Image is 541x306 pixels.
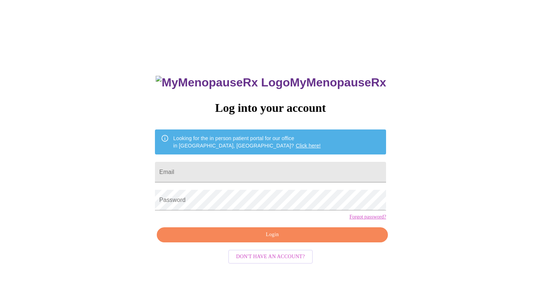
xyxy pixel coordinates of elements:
span: Don't have an account? [236,252,305,261]
div: Looking for the in person patient portal for our office in [GEOGRAPHIC_DATA], [GEOGRAPHIC_DATA]? [173,132,321,152]
a: Don't have an account? [226,253,315,259]
a: Forgot password? [349,214,386,220]
button: Login [157,227,388,242]
button: Don't have an account? [228,250,313,264]
a: Click here! [296,143,321,149]
h3: Log into your account [155,101,386,115]
span: Login [165,230,379,239]
h3: MyMenopauseRx [156,76,386,89]
img: MyMenopauseRx Logo [156,76,290,89]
